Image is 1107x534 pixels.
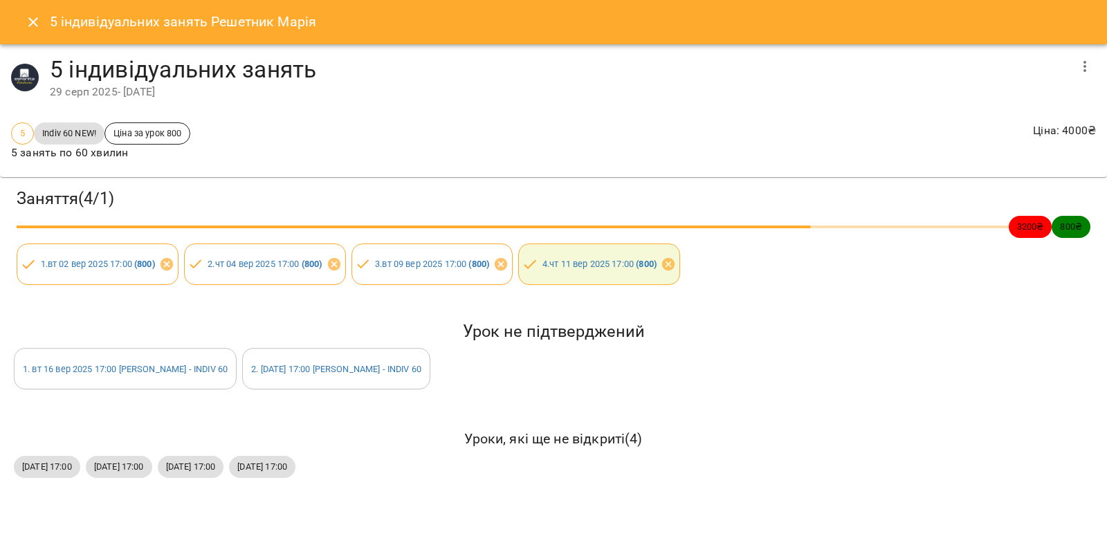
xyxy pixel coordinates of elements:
span: [DATE] 17:00 [14,460,80,473]
span: Ціна за урок 800 [105,127,190,140]
div: 3.вт 09 вер 2025 17:00 (800) [351,243,513,285]
div: 1.вт 02 вер 2025 17:00 (800) [17,243,179,285]
a: 2.чт 04 вер 2025 17:00 (800) [208,259,322,269]
span: [DATE] 17:00 [86,460,152,473]
h4: 5 індивідуальних занять [50,55,1068,84]
a: 2. [DATE] 17:00 [PERSON_NAME] - INDIV 60 [251,364,421,374]
div: 29 серп 2025 - [DATE] [50,84,1068,100]
h6: Уроки, які ще не відкриті ( 4 ) [14,428,1093,450]
b: ( 800 ) [134,259,155,269]
span: 3200 ₴ [1009,220,1052,233]
a: 3.вт 09 вер 2025 17:00 (800) [375,259,489,269]
h5: Урок не підтверджений [14,321,1093,342]
button: Close [17,6,50,39]
div: 2.чт 04 вер 2025 17:00 (800) [184,243,346,285]
a: 1. вт 16 вер 2025 17:00 [PERSON_NAME] - INDIV 60 [23,364,228,374]
p: 5 занять по 60 хвилин [11,145,190,161]
span: [DATE] 17:00 [158,460,224,473]
span: [DATE] 17:00 [229,460,295,473]
a: 1.вт 02 вер 2025 17:00 (800) [41,259,155,269]
img: e7cd9ba82654fddca2813040462380a1.JPG [11,64,39,91]
a: 4.чт 11 вер 2025 17:00 (800) [542,259,657,269]
p: Ціна : 4000 ₴ [1033,122,1096,139]
b: ( 800 ) [468,259,489,269]
span: Indiv 60 NEW! [34,127,104,140]
b: ( 800 ) [636,259,657,269]
span: 800 ₴ [1052,220,1090,233]
h3: Заняття ( 4 / 1 ) [17,188,1090,210]
div: 4.чт 11 вер 2025 17:00 (800) [518,243,680,285]
b: ( 800 ) [302,259,322,269]
span: 5 [12,127,33,140]
h6: 5 індивідуальних занять Решетник Марія [50,11,317,33]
